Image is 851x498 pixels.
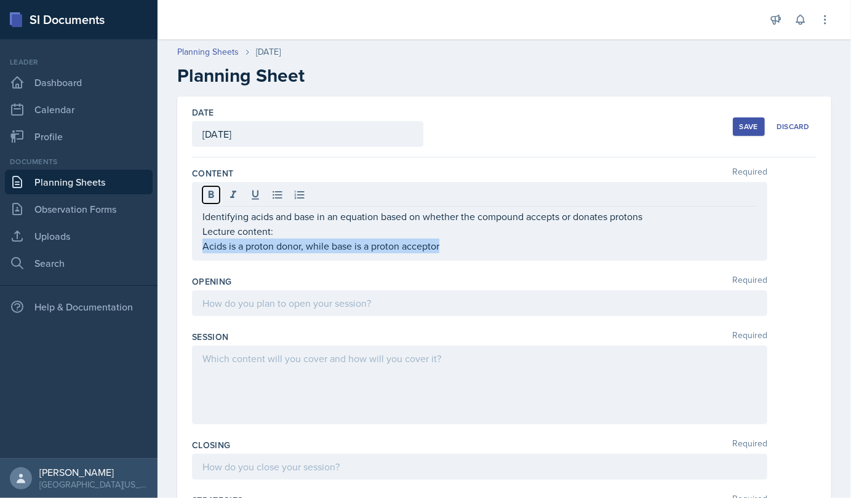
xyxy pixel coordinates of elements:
a: Uploads [5,224,153,248]
span: Required [732,331,767,343]
p: Acids is a proton donor, while base is a proton acceptor [202,239,757,253]
span: Required [732,439,767,451]
a: Search [5,251,153,275]
div: Leader [5,57,153,68]
label: Opening [192,275,231,288]
div: Help & Documentation [5,294,153,319]
p: Identifying acids and base in an equation based on whether the compound accepts or donates protons [202,209,757,224]
h2: Planning Sheet [177,65,831,87]
label: Session [192,331,228,343]
div: [DATE] [256,45,281,58]
a: Calendar [5,97,153,122]
button: Discard [770,117,817,136]
span: Required [732,167,767,180]
p: Lecture content: [202,224,757,239]
label: Date [192,106,214,119]
a: Dashboard [5,70,153,95]
div: [PERSON_NAME] [39,466,148,478]
div: Save [740,122,758,132]
div: Documents [5,156,153,167]
span: Required [732,275,767,288]
label: Content [192,167,233,180]
a: Planning Sheets [5,170,153,194]
a: Planning Sheets [177,45,239,58]
div: [GEOGRAPHIC_DATA][US_STATE] [39,478,148,491]
button: Save [733,117,765,136]
label: Closing [192,439,230,451]
div: Discard [777,122,810,132]
a: Observation Forms [5,197,153,221]
a: Profile [5,124,153,149]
